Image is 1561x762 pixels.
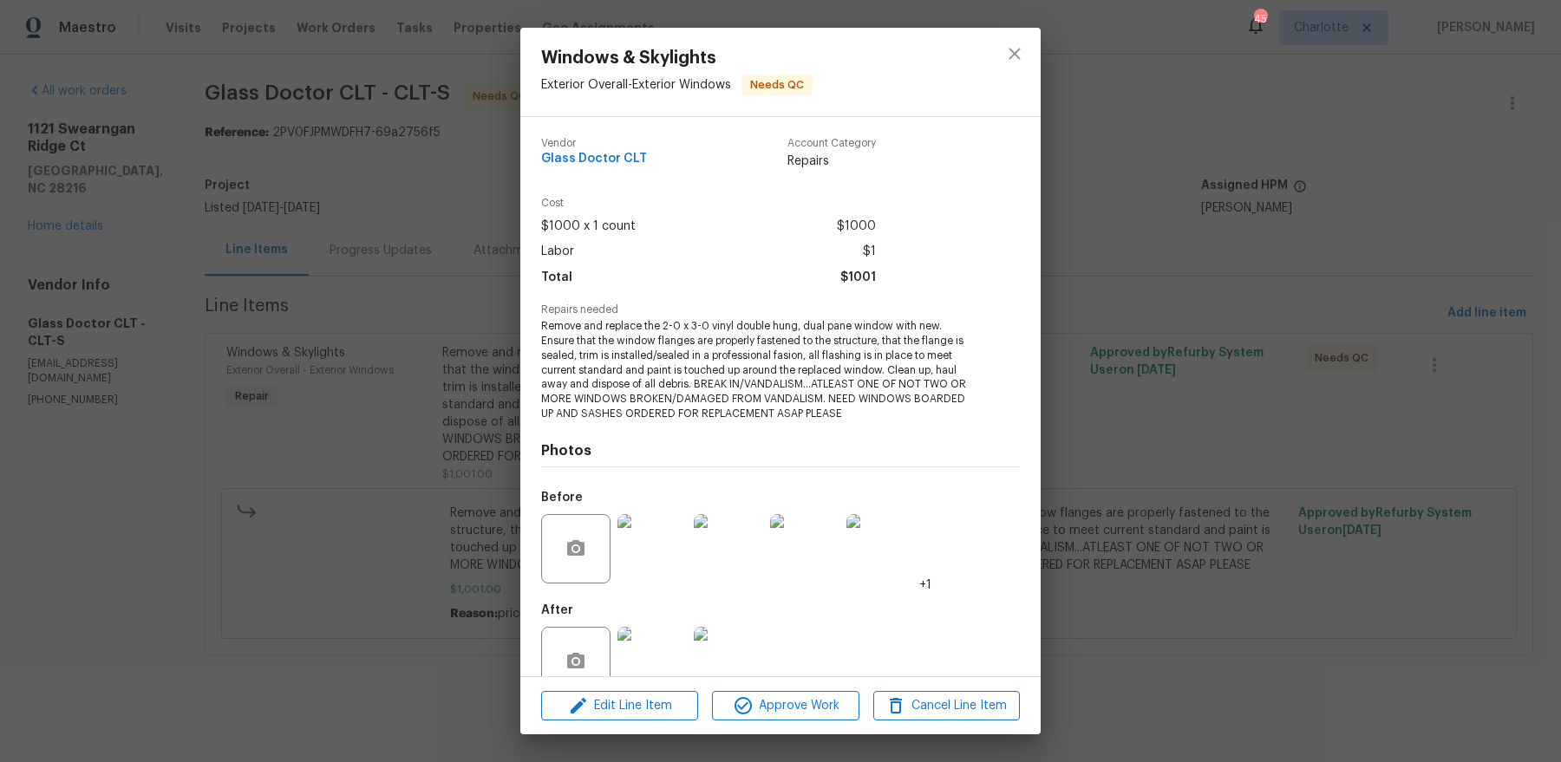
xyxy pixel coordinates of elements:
span: Exterior Overall - Exterior Windows [541,79,731,91]
span: Remove and replace the 2-0 x 3-0 vinyl double hung, dual pane window with new. Ensure that the wi... [541,319,972,421]
span: Edit Line Item [546,695,693,717]
h5: Before [541,492,583,504]
span: Repairs needed [541,304,1020,316]
h5: After [541,604,573,616]
span: Vendor [541,138,647,149]
span: Account Category [787,138,876,149]
span: $1001 [840,265,876,290]
span: Needs QC [743,76,811,94]
span: Windows & Skylights [541,49,813,68]
span: +1 [919,576,931,594]
button: Approve Work [712,691,859,721]
div: 45 [1254,10,1266,28]
h4: Photos [541,442,1020,459]
span: Glass Doctor CLT [541,153,647,166]
span: Labor [541,239,574,264]
button: Cancel Line Item [873,691,1020,721]
span: Total [541,265,572,290]
span: Cost [541,198,876,209]
span: Cancel Line Item [878,695,1015,717]
span: $1 [863,239,876,264]
span: Repairs [787,153,876,170]
span: $1000 [837,214,876,239]
span: Approve Work [717,695,853,717]
span: $1000 x 1 count [541,214,636,239]
button: Edit Line Item [541,691,698,721]
button: close [994,33,1035,75]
